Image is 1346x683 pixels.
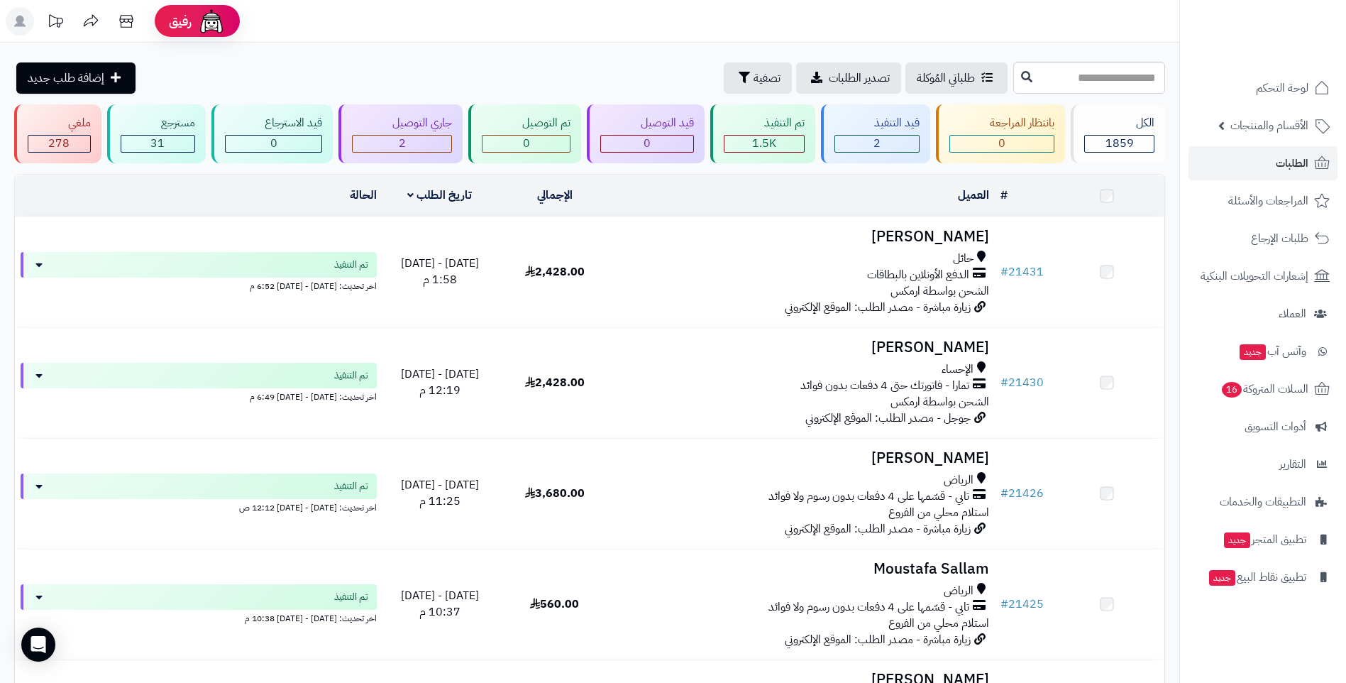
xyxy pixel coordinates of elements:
a: الحالة [350,187,377,204]
span: 0 [644,135,651,152]
a: مسترجع 31 [104,104,209,163]
span: إشعارات التحويلات البنكية [1201,266,1308,286]
div: الكل [1084,115,1154,131]
span: # [1000,374,1008,391]
a: تصدير الطلبات [796,62,901,94]
a: تم التوصيل 0 [465,104,584,163]
span: الأقسام والمنتجات [1230,116,1308,136]
a: قيد التنفيذ 2 [818,104,934,163]
div: 0 [226,136,322,152]
div: قيد الاسترجاع [225,115,323,131]
span: 1859 [1105,135,1134,152]
a: بانتظار المراجعة 0 [933,104,1068,163]
div: 278 [28,136,90,152]
span: الرياض [944,472,973,488]
span: # [1000,263,1008,280]
a: # [1000,187,1008,204]
span: 0 [270,135,277,152]
div: 2 [353,136,451,152]
span: جديد [1209,570,1235,586]
div: 0 [482,136,570,152]
span: 1.5K [752,135,776,152]
a: العميل [958,187,989,204]
span: 0 [998,135,1005,152]
a: تاريخ الطلب [407,187,472,204]
div: اخر تحديث: [DATE] - [DATE] 6:52 م [21,278,377,293]
span: 16 [1222,382,1242,398]
a: قيد التوصيل 0 [584,104,707,163]
span: وآتس آب [1238,341,1306,361]
span: تم التنفيذ [334,258,368,272]
span: تم التنفيذ [334,368,368,383]
a: وآتس آبجديد [1188,334,1337,368]
span: تمارا - فاتورتك حتى 4 دفعات بدون فوائد [800,378,969,394]
span: رفيق [169,13,192,30]
a: #21431 [1000,263,1044,280]
span: استلام محلي من الفروع [888,615,989,632]
div: اخر تحديث: [DATE] - [DATE] 6:49 م [21,388,377,403]
span: جديد [1224,532,1250,548]
a: #21425 [1000,596,1044,613]
span: الطلبات [1276,153,1308,173]
span: 560.00 [530,596,579,613]
span: 2 [873,135,881,152]
span: جديد [1240,344,1266,360]
span: أدوات التسويق [1245,417,1306,437]
a: إضافة طلب جديد [16,62,136,94]
span: زيارة مباشرة - مصدر الطلب: الموقع الإلكتروني [785,299,971,316]
span: تابي - قسّمها على 4 دفعات بدون رسوم ولا فوائد [768,488,969,505]
div: مسترجع [121,115,195,131]
span: استلام محلي من الفروع [888,504,989,521]
span: تصفية [754,70,780,87]
span: # [1000,485,1008,502]
span: [DATE] - [DATE] 12:19 م [401,366,479,399]
a: #21430 [1000,374,1044,391]
span: طلباتي المُوكلة [917,70,975,87]
a: طلباتي المُوكلة [905,62,1008,94]
span: 3,680.00 [525,485,585,502]
span: لوحة التحكم [1256,78,1308,98]
span: تم التنفيذ [334,479,368,493]
a: العملاء [1188,297,1337,331]
span: العملاء [1279,304,1306,324]
div: Open Intercom Messenger [21,628,55,662]
span: 0 [523,135,530,152]
span: 31 [150,135,165,152]
a: لوحة التحكم [1188,71,1337,105]
span: تم التنفيذ [334,590,368,604]
span: طلبات الإرجاع [1251,229,1308,248]
img: logo-2.png [1250,11,1333,40]
span: إضافة طلب جديد [28,70,104,87]
a: جاري التوصيل 2 [336,104,465,163]
button: تصفية [724,62,792,94]
a: تم التنفيذ 1.5K [707,104,818,163]
div: 0 [950,136,1054,152]
span: 2,428.00 [525,374,585,391]
a: السلات المتروكة16 [1188,372,1337,406]
span: تطبيق المتجر [1223,530,1306,550]
span: الشحن بواسطة ارمكس [890,283,989,300]
span: تصدير الطلبات [829,70,890,87]
span: زيارة مباشرة - مصدر الطلب: الموقع الإلكتروني [785,520,971,537]
a: تطبيق المتجرجديد [1188,523,1337,557]
div: اخر تحديث: [DATE] - [DATE] 12:12 ص [21,499,377,514]
div: قيد التوصيل [600,115,694,131]
span: 278 [48,135,70,152]
a: الكل1859 [1068,104,1168,163]
span: [DATE] - [DATE] 10:37 م [401,587,479,621]
a: تطبيق نقاط البيعجديد [1188,560,1337,594]
span: # [1000,596,1008,613]
h3: [PERSON_NAME] [618,450,989,466]
h3: [PERSON_NAME] [618,339,989,356]
span: زيارة مباشرة - مصدر الطلب: الموقع الإلكتروني [785,631,971,648]
div: قيد التنفيذ [834,115,920,131]
div: تم التوصيل [482,115,570,131]
div: 0 [601,136,693,152]
span: الدفع الأونلاين بالبطاقات [867,267,969,283]
div: بانتظار المراجعة [949,115,1054,131]
div: 2 [835,136,920,152]
span: 2 [399,135,406,152]
a: ملغي 278 [11,104,104,163]
span: السلات المتروكة [1220,379,1308,399]
a: الطلبات [1188,146,1337,180]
